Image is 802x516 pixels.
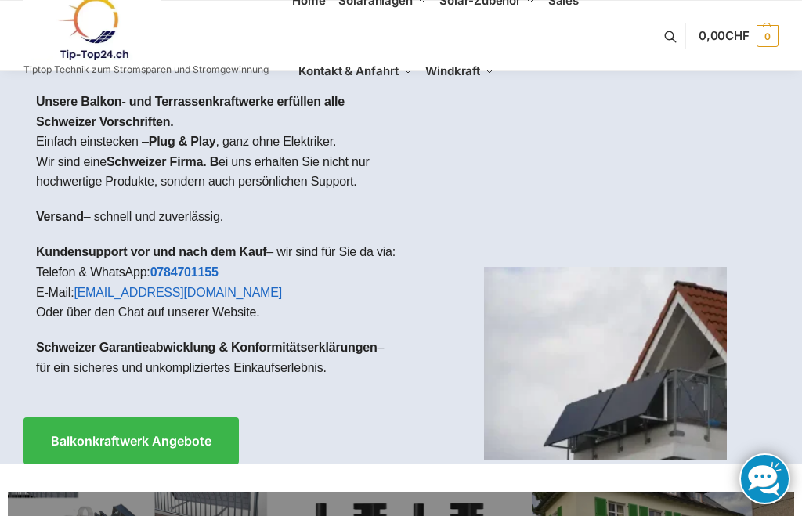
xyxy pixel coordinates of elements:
a: Balkonkraftwerk Angebote [23,417,239,464]
p: Wir sind eine ei uns erhalten Sie nicht nur hochwertige Produkte, sondern auch persönlichen Support. [36,152,396,192]
div: Einfach einstecken – , ganz ohne Elektriker. [23,79,409,406]
strong: Kundensupport vor und nach dem Kauf [36,245,266,258]
span: Kontakt & Anfahrt [298,63,398,78]
span: 0,00 [699,28,750,43]
strong: Unsere Balkon- und Terrassenkraftwerke erfüllen alle Schweizer Vorschriften. [36,95,345,128]
p: – für ein sicheres und unkompliziertes Einkaufserlebnis. [36,337,396,377]
a: 0,00CHF 0 [699,13,779,60]
a: [EMAIL_ADDRESS][DOMAIN_NAME] [74,286,282,299]
span: 0 [757,25,779,47]
a: Kontakt & Anfahrt [292,36,419,106]
strong: Schweizer Garantieabwicklung & Konformitätserklärungen [36,341,378,354]
a: 0784701155 [150,265,219,279]
img: Home 1 [484,267,727,460]
strong: Schweizer Firma. B [107,155,219,168]
p: Tiptop Technik zum Stromsparen und Stromgewinnung [23,65,269,74]
strong: Plug & Play [149,135,216,148]
span: Windkraft [425,63,480,78]
a: Windkraft [419,36,501,106]
strong: Versand [36,210,84,223]
p: – wir sind für Sie da via: Telefon & WhatsApp: E-Mail: Oder über den Chat auf unserer Website. [36,242,396,322]
span: CHF [725,28,750,43]
p: – schnell und zuverlässig. [36,207,396,227]
span: Balkonkraftwerk Angebote [51,435,211,447]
